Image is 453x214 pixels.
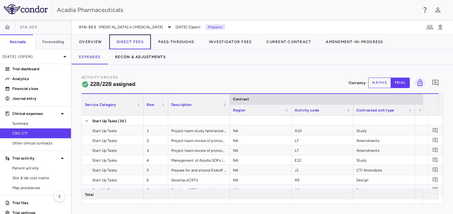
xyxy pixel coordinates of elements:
button: Add comment [431,126,439,135]
div: Amendments [353,145,415,155]
svg: Add comment [432,157,438,163]
button: Overview [72,34,109,49]
button: Add comment [431,136,439,144]
span: Activity Drivers [81,75,118,79]
div: A9 [292,185,353,194]
span: 016-303 [20,25,37,30]
div: Develop eCRF Instructions [168,185,230,194]
span: Other clinical contracts [12,140,66,146]
div: NA [230,175,292,184]
span: Start Up Tasks [92,146,117,155]
p: Analytics [12,76,66,82]
div: NA [230,185,292,194]
div: Project team review of protocol amendment [168,135,230,145]
h6: 228/228 assigned [90,80,135,88]
div: Prepare for and attend Kickoff meeting with Sponsor [168,165,230,175]
span: Start Up Tasks [92,136,117,146]
button: Direct Fees [109,34,151,49]
h6: Accruals [10,39,26,45]
span: Start Up Tasks [92,175,117,185]
span: Start Up Tasks [92,155,117,165]
button: native [368,78,391,88]
div: Project team review of protocol amendment CO# 3 [168,145,230,155]
p: Journal entry [12,96,66,101]
div: NA [230,145,292,155]
p: Financial close [12,86,66,91]
span: Site & lab cost matrix [12,175,66,181]
span: Map procedures [12,185,66,191]
span: Contracted unit type [356,108,394,112]
button: Investigator Fees [202,34,259,49]
button: Current Contract [259,34,318,49]
div: J1 [292,165,353,175]
span: CRO CTI [12,131,66,136]
div: L7 [292,145,353,155]
p: Trial activity [12,155,59,161]
span: Contract [233,97,249,101]
span: (36) [118,116,126,126]
svg: Add comment [432,177,438,183]
p: Preparer [206,24,225,30]
svg: Add comment [432,147,438,153]
h6: Forecasting [42,39,64,45]
span: Region [233,108,245,112]
button: Add comment [431,185,439,194]
div: 6 [143,175,168,184]
div: 3 [143,145,168,155]
span: Start Up Tasks [92,126,117,136]
div: A9 [292,175,353,184]
div: 1 [143,126,168,135]
button: trial [391,78,410,88]
button: Add comment [431,146,439,154]
span: [DATE] (Open) [176,24,201,30]
svg: Add comment [432,79,439,87]
p: [DATE] (Open) [2,54,61,59]
div: CTI Attendees [353,165,415,175]
button: Expenses [72,50,108,64]
p: Currency [349,80,366,86]
span: Activity code [295,108,319,112]
span: [MEDICAL_DATA] in [MEDICAL_DATA] [99,24,163,30]
div: Management of Acadia SOPs in CTI Global Learning/team training on Acadia SOPs [168,155,230,165]
span: Service Category [85,103,116,107]
p: Trial files [12,200,66,206]
div: NA [230,126,292,135]
span: Total [85,190,94,200]
span: You do not have permission to lock or unlock grids [412,78,425,88]
div: Study [353,155,415,165]
button: Recon & Adjustments [108,50,173,64]
svg: Add comment [432,167,438,173]
span: Patient activity [12,165,66,171]
div: Project team study familiarization & review of final protocol & study materials [168,126,230,135]
span: 016-303 [79,25,96,30]
button: Add comment [431,166,439,174]
div: Amendments [353,135,415,145]
div: L7 [292,135,353,145]
svg: Add comment [432,137,438,143]
button: Add comment [430,78,441,88]
span: Row [147,103,154,107]
div: Design [353,185,415,194]
p: Trial dashboard [12,66,66,72]
span: Summary [12,121,66,126]
div: Study [353,126,415,135]
div: 4 [143,155,168,165]
svg: Add comment [432,127,438,133]
span: Start Up Tasks [92,185,117,195]
span: Description [171,103,192,107]
div: 7 [143,185,168,194]
img: logo-full-SnFGN8VE.png [4,4,48,14]
div: Develop eCRFs [168,175,230,184]
div: Acadia Pharmaceuticals [57,5,417,14]
span: Start Up Tasks [92,116,117,126]
div: E12 [292,155,353,165]
button: Add comment [431,156,439,164]
p: Clinical expenses [12,111,59,116]
div: NA [230,135,292,145]
div: NA [230,155,292,165]
button: Add comment [431,176,439,184]
svg: Add comment [432,187,438,192]
div: 2 [143,135,168,145]
div: NA [230,165,292,175]
button: Amendment-In-Progress [318,34,390,49]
